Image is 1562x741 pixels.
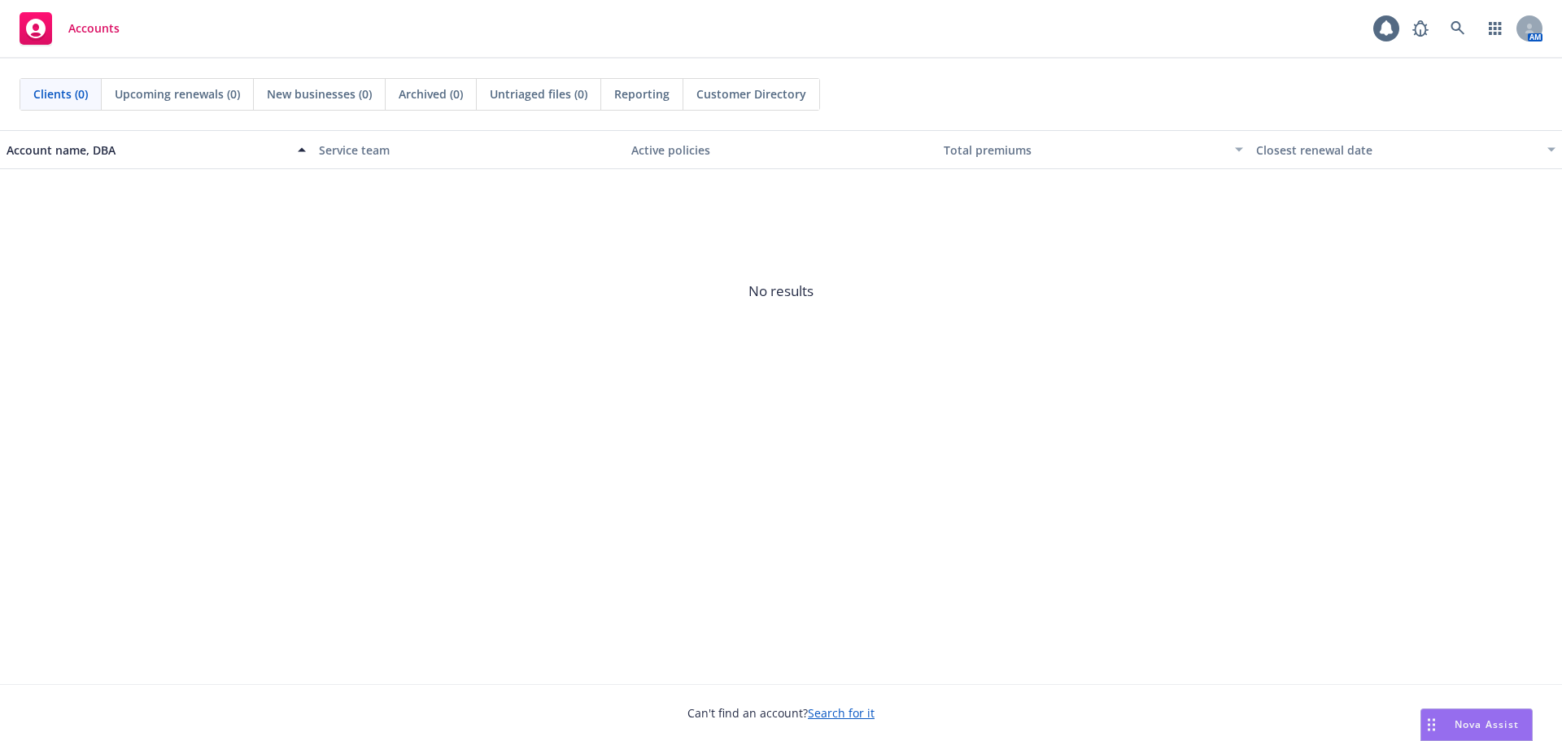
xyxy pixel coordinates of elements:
span: Customer Directory [696,85,806,102]
span: Reporting [614,85,670,102]
a: Switch app [1479,12,1512,45]
a: Search for it [808,705,875,721]
button: Service team [312,130,625,169]
span: Archived (0) [399,85,463,102]
div: Active policies [631,142,931,159]
button: Nova Assist [1420,708,1533,741]
button: Total premiums [937,130,1250,169]
button: Closest renewal date [1250,130,1562,169]
span: New businesses (0) [267,85,372,102]
a: Report a Bug [1404,12,1437,45]
div: Closest renewal date [1256,142,1538,159]
button: Active policies [625,130,937,169]
div: Service team [319,142,618,159]
div: Drag to move [1421,709,1442,740]
a: Accounts [13,6,126,51]
span: Clients (0) [33,85,88,102]
a: Search [1442,12,1474,45]
span: Upcoming renewals (0) [115,85,240,102]
span: Nova Assist [1455,717,1519,731]
div: Account name, DBA [7,142,288,159]
span: Can't find an account? [687,704,875,721]
span: Untriaged files (0) [490,85,587,102]
div: Total premiums [944,142,1225,159]
span: Accounts [68,22,120,35]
